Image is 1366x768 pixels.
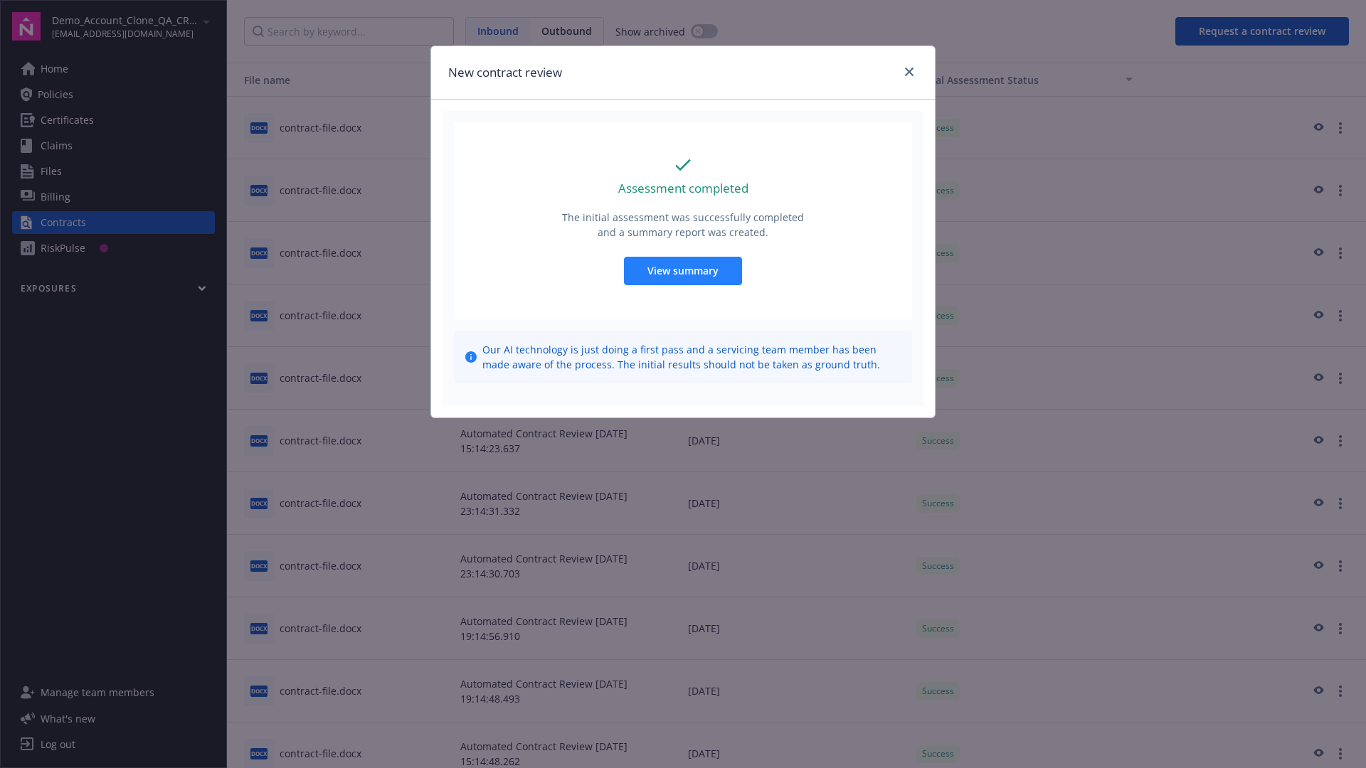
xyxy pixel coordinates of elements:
[901,63,918,80] a: close
[448,63,562,82] h1: New contract review
[647,264,719,277] span: View summary
[624,257,742,285] button: View summary
[482,342,901,372] span: Our AI technology is just doing a first pass and a servicing team member has been made aware of t...
[618,179,748,198] p: Assessment completed
[561,210,805,240] p: The initial assessment was successfully completed and a summary report was created.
